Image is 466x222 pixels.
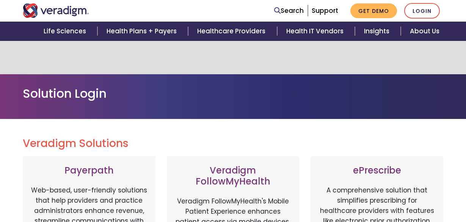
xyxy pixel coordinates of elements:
a: Health IT Vendors [277,22,355,41]
a: About Us [401,22,449,41]
a: Health Plans + Payers [97,22,188,41]
a: Login [404,3,440,19]
h3: ePrescribe [318,165,436,176]
a: Get Demo [350,3,397,18]
img: Veradigm logo [23,3,89,18]
a: Healthcare Providers [188,22,277,41]
a: Search [274,6,304,16]
h3: Payerpath [30,165,148,176]
h1: Solution Login [23,86,444,101]
h2: Veradigm Solutions [23,137,444,150]
a: Life Sciences [35,22,97,41]
a: Insights [355,22,401,41]
a: Support [312,6,338,15]
h3: Veradigm FollowMyHealth [174,165,292,187]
